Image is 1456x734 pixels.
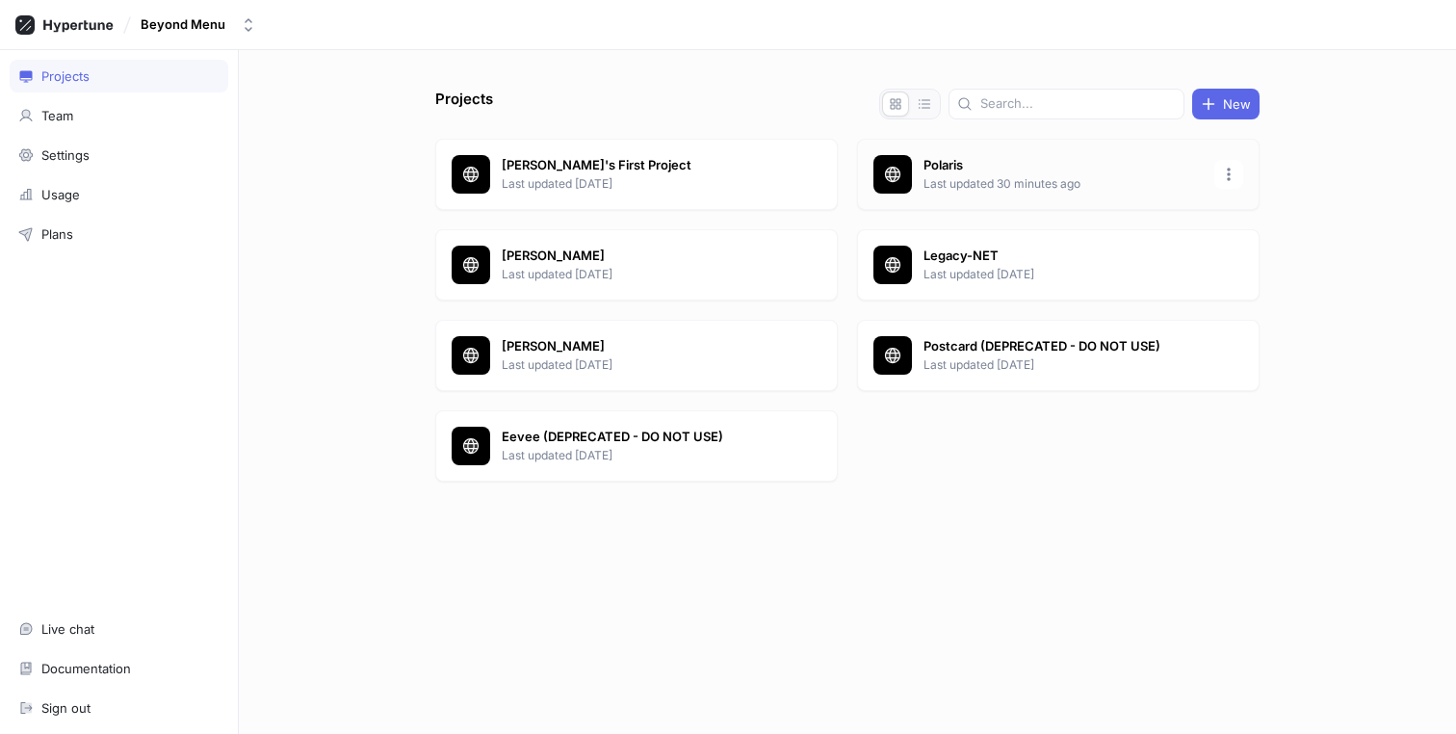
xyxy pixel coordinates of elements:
p: Postcard (DEPRECATED - DO NOT USE) [923,337,1203,356]
p: Last updated [DATE] [502,356,781,374]
p: Last updated 30 minutes ago [923,175,1203,193]
span: New [1223,98,1251,110]
p: [PERSON_NAME] [502,337,781,356]
p: Last updated [DATE] [923,266,1203,283]
a: Usage [10,178,228,211]
p: Last updated [DATE] [502,266,781,283]
div: Live chat [41,621,94,637]
p: Last updated [DATE] [502,447,781,464]
p: Polaris [923,156,1203,175]
a: Documentation [10,652,228,685]
p: [PERSON_NAME] [502,247,781,266]
div: Beyond Menu [141,16,225,33]
button: Beyond Menu [133,9,264,40]
a: Plans [10,218,228,250]
p: Legacy-NET [923,247,1203,266]
input: Search... [980,94,1176,114]
div: Projects [41,68,90,84]
div: Team [41,108,73,123]
button: New [1192,89,1260,119]
a: Settings [10,139,228,171]
div: Documentation [41,661,131,676]
p: Projects [435,89,493,119]
div: Usage [41,187,80,202]
p: Last updated [DATE] [923,356,1203,374]
div: Settings [41,147,90,163]
p: Last updated [DATE] [502,175,781,193]
p: Eevee (DEPRECATED - DO NOT USE) [502,428,781,447]
a: Team [10,99,228,132]
div: Sign out [41,700,91,716]
div: Plans [41,226,73,242]
p: [PERSON_NAME]'s First Project [502,156,781,175]
a: Projects [10,60,228,92]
